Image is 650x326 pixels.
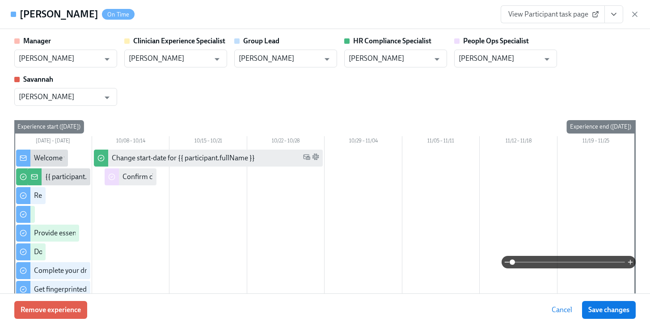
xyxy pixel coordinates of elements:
div: 10/22 – 10/28 [247,136,325,148]
div: 11/19 – 11/25 [557,136,635,148]
div: 10/08 – 10/14 [92,136,170,148]
button: Open [430,52,444,66]
button: Open [210,52,224,66]
strong: Manager [23,37,51,45]
div: Get fingerprinted [34,284,87,294]
div: Change start-date for {{ participant.fullName }} [112,153,255,163]
button: Open [540,52,554,66]
button: Open [100,91,114,104]
strong: Savannah [23,75,53,84]
div: 11/05 – 11/11 [402,136,480,148]
div: Experience start ([DATE]) [14,120,84,134]
span: Slack [312,153,319,163]
div: {{ participant.fullName }} has filled out the onboarding form [45,172,228,182]
button: Open [100,52,114,66]
div: Experience end ([DATE]) [566,120,635,134]
div: Do your background check in Checkr [34,247,145,257]
div: Complete your drug screening [34,266,127,276]
span: Cancel [552,305,572,314]
strong: Clinician Experience Specialist [133,37,225,45]
button: Open [320,52,334,66]
div: Provide essential professional documentation [34,228,173,238]
span: Work Email [303,153,310,163]
div: Register on the [US_STATE] [MEDICAL_DATA] website [34,191,199,201]
strong: HR Compliance Specialist [353,37,431,45]
button: View task page [604,5,623,23]
button: Remove experience [14,301,87,319]
div: Welcome from the Charlie Health Compliance Team 👋 [34,153,202,163]
h4: [PERSON_NAME] [20,8,98,21]
button: Save changes [582,301,636,319]
button: Cancel [545,301,578,319]
div: 10/29 – 11/04 [325,136,402,148]
div: 11/12 – 11/18 [480,136,557,148]
div: Confirm cleared by People Ops [122,172,217,182]
div: [DATE] – [DATE] [14,136,92,148]
strong: Group Lead [243,37,279,45]
a: View Participant task page [501,5,605,23]
span: View Participant task page [508,10,597,19]
span: Remove experience [21,305,81,314]
span: On Time [102,11,135,18]
strong: People Ops Specialist [463,37,529,45]
div: 10/15 – 10/21 [169,136,247,148]
span: Save changes [588,305,629,314]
